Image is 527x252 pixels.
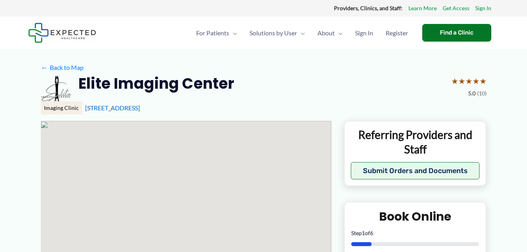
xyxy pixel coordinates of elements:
[386,19,408,47] span: Register
[311,19,349,47] a: AboutMenu Toggle
[408,3,437,13] a: Learn More
[190,19,414,47] nav: Primary Site Navigation
[349,19,379,47] a: Sign In
[41,64,48,71] span: ←
[196,19,229,47] span: For Patients
[480,74,487,88] span: ★
[458,74,465,88] span: ★
[379,19,414,47] a: Register
[370,230,373,236] span: 6
[355,19,373,47] span: Sign In
[85,104,140,111] a: [STREET_ADDRESS]
[229,19,237,47] span: Menu Toggle
[351,162,480,179] button: Submit Orders and Documents
[351,209,480,224] h2: Book Online
[78,74,234,93] h2: Elite Imaging Center
[351,128,480,156] p: Referring Providers and Staff
[465,74,472,88] span: ★
[475,3,491,13] a: Sign In
[297,19,305,47] span: Menu Toggle
[443,3,469,13] a: Get Access
[317,19,335,47] span: About
[190,19,243,47] a: For PatientsMenu Toggle
[250,19,297,47] span: Solutions by User
[362,230,365,236] span: 1
[243,19,311,47] a: Solutions by UserMenu Toggle
[477,88,487,99] span: (10)
[41,101,82,115] div: Imaging Clinic
[422,24,491,42] a: Find a Clinic
[468,88,476,99] span: 5.0
[351,230,480,236] p: Step of
[335,19,343,47] span: Menu Toggle
[472,74,480,88] span: ★
[334,5,403,11] strong: Providers, Clinics, and Staff:
[28,23,96,43] img: Expected Healthcare Logo - side, dark font, small
[451,74,458,88] span: ★
[41,62,84,73] a: ←Back to Map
